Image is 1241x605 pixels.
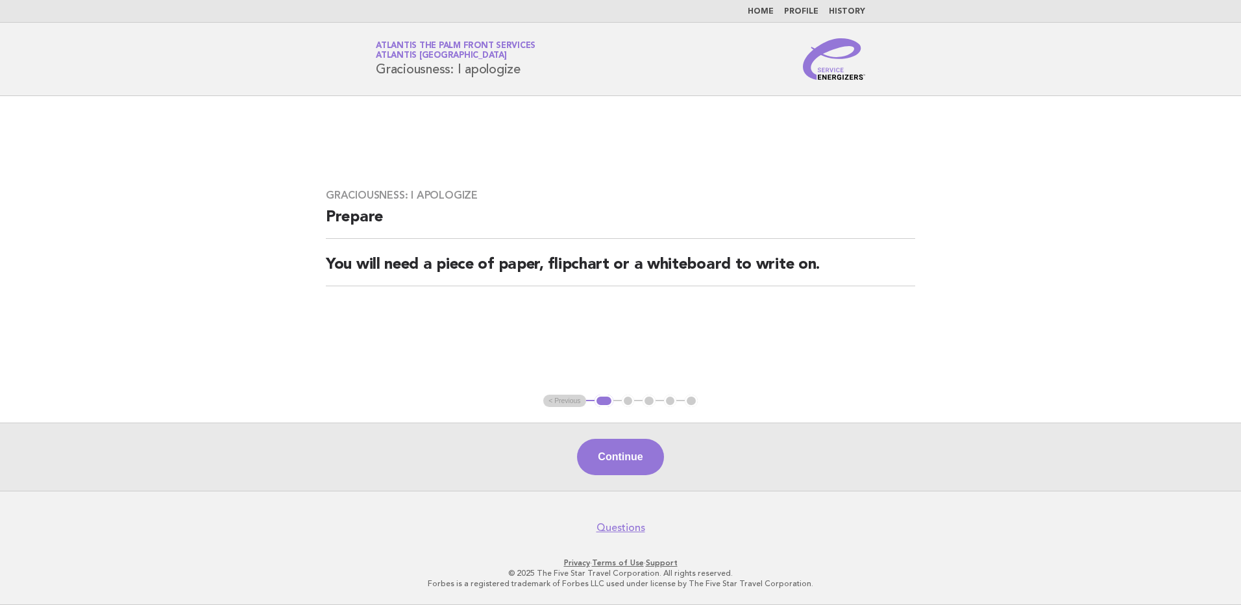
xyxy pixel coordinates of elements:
a: Support [646,558,678,567]
span: Atlantis [GEOGRAPHIC_DATA] [376,52,507,60]
p: · · [223,558,1018,568]
a: Terms of Use [592,558,644,567]
a: Privacy [564,558,590,567]
a: History [829,8,865,16]
img: Service Energizers [803,38,865,80]
h3: Graciousness: I apologize [326,189,915,202]
p: © 2025 The Five Star Travel Corporation. All rights reserved. [223,568,1018,578]
button: 1 [595,395,613,408]
h2: Prepare [326,207,915,239]
p: Forbes is a registered trademark of Forbes LLC used under license by The Five Star Travel Corpora... [223,578,1018,589]
a: Home [748,8,774,16]
h1: Graciousness: I apologize [376,42,535,76]
button: Continue [577,439,663,475]
h2: You will need a piece of paper, flipchart or a whiteboard to write on. [326,254,915,286]
a: Atlantis The Palm Front ServicesAtlantis [GEOGRAPHIC_DATA] [376,42,535,60]
a: Questions [596,521,645,534]
a: Profile [784,8,818,16]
